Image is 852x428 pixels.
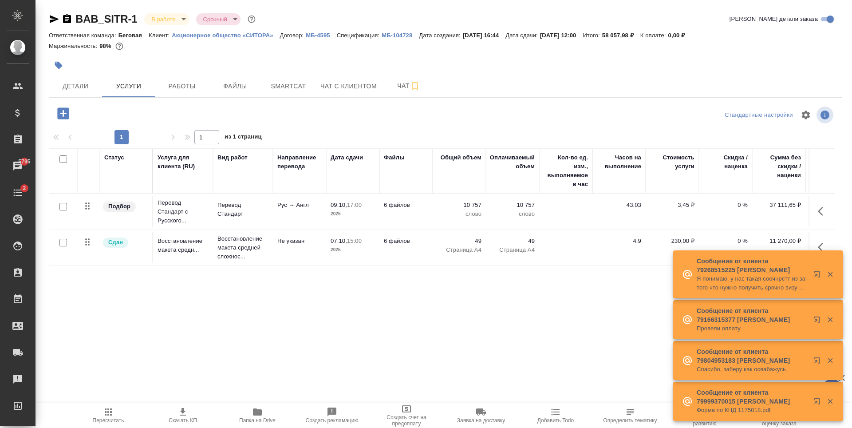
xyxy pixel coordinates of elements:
p: Клиент: [149,32,172,39]
button: Закрыть [821,316,839,324]
span: Работы [161,81,203,92]
p: 37 111,65 ₽ [757,201,801,210]
a: BAB_SITR-1 [75,13,137,25]
p: Итого: [583,32,602,39]
div: split button [722,108,795,122]
p: 17:00 [347,202,362,208]
p: МБ-4595 [306,32,336,39]
button: Открыть в новой вкладке [808,266,829,287]
p: 2025 [331,210,375,218]
p: Подбор [108,202,130,211]
p: Ответственная команда: [49,32,118,39]
p: 11 270,00 ₽ [757,237,801,246]
span: Услуги [107,81,150,92]
span: Настроить таблицу [795,104,816,126]
p: МБ-104728 [382,32,419,39]
p: 98% [99,43,113,49]
p: К оплате: [640,32,668,39]
p: слово [437,210,481,218]
div: Сумма без скидки / наценки [757,153,801,180]
span: из 1 страниц [225,131,262,144]
td: 43.03 [592,196,646,227]
a: МБ-104728 [382,31,419,39]
p: 58 057,98 ₽ [602,32,640,39]
div: Статус [104,153,124,162]
button: Скопировать ссылку [62,14,72,24]
span: Чат с клиентом [320,81,377,92]
button: Доп статусы указывают на важность/срочность заказа [246,13,257,25]
p: Провели оплату [697,324,808,333]
div: Вид работ [217,153,248,162]
p: 230,00 ₽ [650,237,694,246]
button: В работе [149,16,178,23]
span: [PERSON_NAME] детали заказа [730,15,818,24]
a: 2 [2,182,33,204]
p: Спецификация: [337,32,382,39]
p: Дата сдачи: [505,32,540,39]
div: Скидка / наценка [703,153,748,171]
p: 6 файлов [384,201,428,210]
span: Посмотреть информацию [816,107,835,123]
span: 5795 [13,157,35,166]
button: Открыть в новой вкладке [808,311,829,332]
button: Показать кнопки [813,201,834,222]
div: Направление перевода [277,153,322,171]
button: Скопировать ссылку для ЯМессенджера [49,14,59,24]
span: Детали [54,81,97,92]
p: 10 757 [490,201,535,210]
p: Форма по КНД 1175018.pdf [697,406,808,415]
p: 3,45 ₽ [650,201,694,210]
a: Акционерное общество «СИТОРА» [172,31,280,39]
p: Дата создания: [419,32,462,39]
p: 6 файлов [384,237,428,246]
p: Сообщение от клиента 79999370015 [PERSON_NAME] [697,388,808,406]
p: Маржинальность: [49,43,99,49]
button: Добавить тэг [49,55,68,75]
span: Smartcat [267,81,310,92]
button: 784.00 RUB; [114,40,125,52]
svg: Подписаться [410,81,420,91]
div: В работе [144,13,189,25]
div: Дата сдачи [331,153,363,162]
p: 49 [437,237,481,246]
button: Показать кнопки [813,237,834,258]
div: Файлы [384,153,404,162]
p: Беговая [118,32,149,39]
p: Перевод Стандарт [217,201,268,218]
span: Файлы [214,81,256,92]
button: Срочный [201,16,230,23]
p: Не указан [277,237,322,246]
div: Стоимость услуги [650,153,694,171]
div: Услуга для клиента (RU) [158,153,209,171]
a: 5795 [2,155,33,177]
p: 07.10, [331,238,347,244]
div: Часов на выполнение [597,153,641,171]
p: 09.10, [331,202,347,208]
p: Восстановление макета средней сложнос... [217,234,268,261]
p: Я понимаю, у нас такая соочнрстт из за того что нужно получить срочно визу в [GEOGRAPHIC_DATA] на... [697,274,808,292]
button: Закрыть [821,397,839,405]
p: 0 % [703,237,748,246]
p: Рус → Англ [277,201,322,210]
p: Акционерное общество «СИТОРА» [172,32,280,39]
p: Восстановление макета средн... [158,237,209,254]
p: Сдан [108,238,123,247]
div: В работе [196,13,241,25]
p: Страница А4 [437,246,481,254]
button: Добавить услугу [51,104,75,123]
p: Сообщение от клиента 79268515225 [PERSON_NAME] [697,257,808,274]
div: Общий объем [441,153,481,162]
p: слово [490,210,535,218]
span: Чат [387,80,430,91]
div: Оплачиваемый объем [490,153,535,171]
p: 49 [490,237,535,246]
p: Спасибо, заберу как освабажусь [697,365,808,374]
p: 0,00 ₽ [668,32,692,39]
p: [DATE] 16:44 [463,32,506,39]
p: 2025 [331,246,375,254]
p: Сообщение от клиента 79804953183 [PERSON_NAME] [697,347,808,365]
button: Закрыть [821,270,839,278]
p: [DATE] 12:00 [540,32,583,39]
p: Страница А4 [490,246,535,254]
p: Перевод Стандарт с Русского... [158,198,209,225]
